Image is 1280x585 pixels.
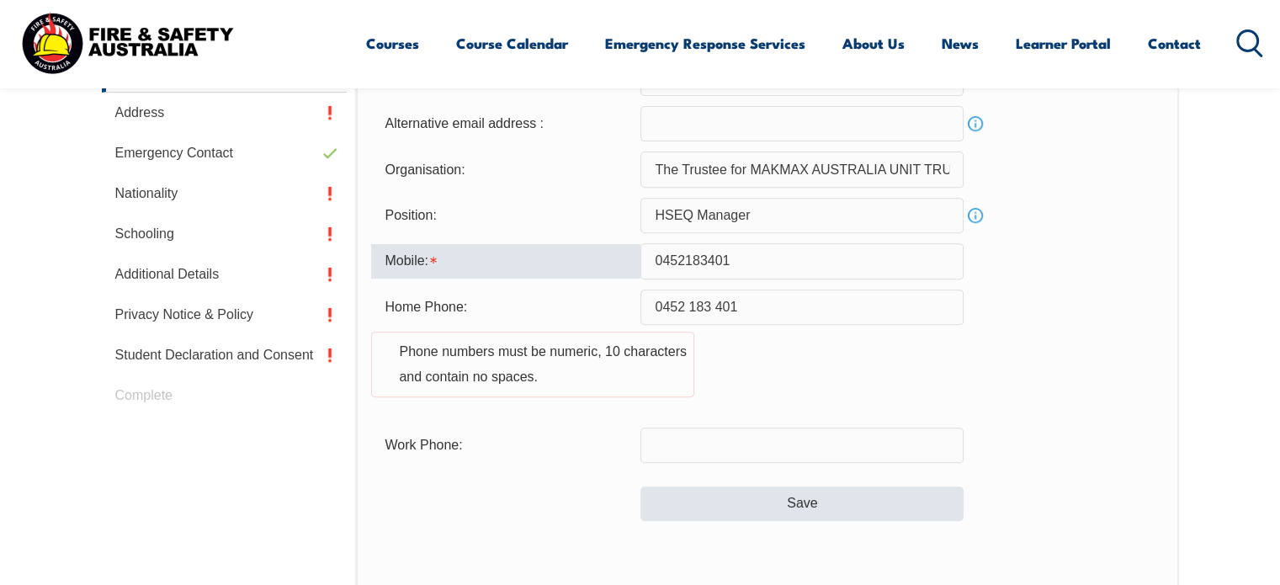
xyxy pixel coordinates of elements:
[371,244,640,278] div: Mobile is required.
[102,133,348,173] a: Emergency Contact
[102,93,348,133] a: Address
[371,153,640,185] div: Organisation:
[371,199,640,231] div: Position:
[1148,21,1201,66] a: Contact
[102,214,348,254] a: Schooling
[102,335,348,375] a: Student Declaration and Consent
[366,21,419,66] a: Courses
[640,243,964,279] input: Mobile numbers must be numeric, 10 characters and contain no spaces.
[605,21,805,66] a: Emergency Response Services
[102,295,348,335] a: Privacy Notice & Policy
[371,291,640,323] div: Home Phone:
[640,290,964,325] input: Phone numbers must be numeric, 10 characters and contain no spaces.
[942,21,979,66] a: News
[456,21,568,66] a: Course Calendar
[640,487,964,520] button: Save
[842,21,905,66] a: About Us
[1016,21,1111,66] a: Learner Portal
[371,429,640,461] div: Work Phone:
[102,173,348,214] a: Nationality
[102,254,348,295] a: Additional Details
[964,112,987,136] a: Info
[640,428,964,463] input: Phone numbers must be numeric, 10 characters and contain no spaces.
[371,332,694,397] div: Phone numbers must be numeric, 10 characters and contain no spaces.
[371,108,640,140] div: Alternative email address :
[964,204,987,227] a: Info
